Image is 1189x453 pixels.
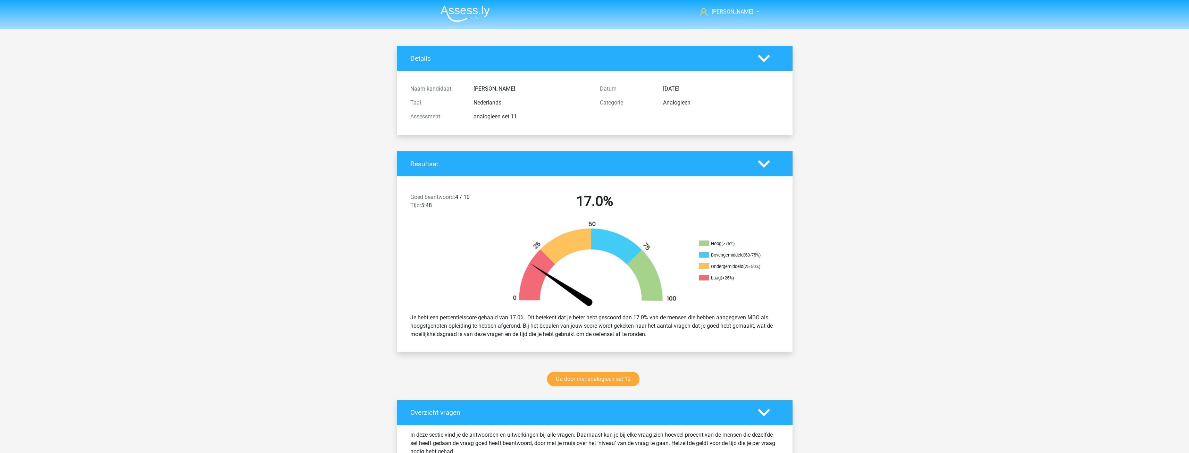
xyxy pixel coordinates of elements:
[547,372,639,386] a: Ga door met analogieen set 12
[501,221,688,308] img: 17.26cf2381989f.png
[410,194,455,200] span: Goed beantwoord:
[699,252,768,258] li: Bovengemiddeld
[712,8,753,15] span: [PERSON_NAME]
[410,54,747,62] h4: Details
[468,85,595,93] div: [PERSON_NAME]
[441,6,490,22] img: Assessly
[699,275,768,281] li: Laag
[405,99,468,107] div: Taal
[405,311,784,341] div: Je hebt een percentielscore gehaald van 17.0%. Dit betekent dat je beter hebt gescoord dan 17.0% ...
[743,264,760,269] div: (25-50%)
[405,85,468,93] div: Naam kandidaat
[468,112,595,121] div: analogieen set 11
[595,99,658,107] div: Categorie
[658,85,784,93] div: [DATE]
[699,263,768,270] li: Ondergemiddeld
[468,99,595,107] div: Nederlands
[410,409,747,417] h4: Overzicht vragen
[410,202,421,209] span: Tijd:
[505,193,684,210] h2: 17.0%
[595,85,658,93] div: Datum
[697,8,754,16] a: [PERSON_NAME]
[405,112,468,121] div: Assessment
[721,275,734,280] div: (<25%)
[721,241,735,246] div: (>75%)
[744,252,761,258] div: (50-75%)
[699,241,768,247] li: Hoog
[405,193,500,212] div: 4 / 10 5:48
[658,99,784,107] div: Analogieen
[410,160,747,168] h4: Resultaat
